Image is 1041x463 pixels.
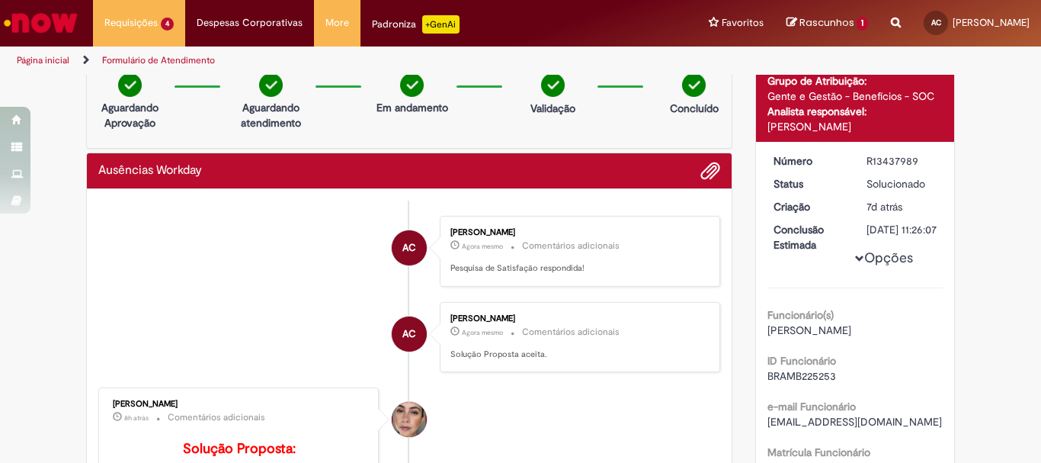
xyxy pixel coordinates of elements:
p: Aguardando Aprovação [93,100,167,130]
span: AC [402,230,416,266]
b: e-mail Funcionário [767,400,856,413]
div: R13437989 [866,153,937,169]
p: Aguardando atendimento [234,100,308,130]
b: Solução Proposta: [183,440,296,458]
span: Despesas Corporativas [197,15,303,31]
span: [EMAIL_ADDRESS][DOMAIN_NAME] [767,415,942,429]
small: Comentários adicionais [522,240,620,252]
time: 28/08/2025 15:18:38 [462,328,503,337]
img: check-circle-green.png [400,73,424,97]
div: [PERSON_NAME] [113,400,367,409]
img: check-circle-green.png [682,73,706,97]
span: Requisições [104,15,158,31]
ul: Trilhas de página [11,47,683,75]
span: 8h atrás [124,413,149,423]
span: Agora mesmo [462,328,503,337]
span: BRAMB225253 [767,369,836,383]
span: [PERSON_NAME] [953,16,1030,29]
div: Grupo de Atribuição: [767,73,943,88]
img: check-circle-green.png [541,73,565,97]
b: Funcionário(s) [767,308,834,322]
div: Solucionado [866,176,937,191]
div: Adaiza Castro [392,230,427,265]
span: [PERSON_NAME] [767,323,851,337]
img: check-circle-green.png [118,73,142,97]
dt: Status [762,176,856,191]
span: 1 [857,17,868,31]
div: [PERSON_NAME] [450,314,704,323]
span: Agora mesmo [462,242,503,251]
div: [DATE] 11:26:07 [866,222,937,237]
a: Página inicial [17,54,69,66]
span: AC [931,18,941,27]
time: 28/08/2025 15:18:55 [462,242,503,251]
p: Concluído [670,101,719,116]
div: 21/08/2025 18:24:58 [866,199,937,214]
span: More [325,15,349,31]
div: [PERSON_NAME] [767,119,943,134]
div: Adaiza Castro [392,317,427,352]
p: Solução Proposta aceita. [450,349,704,361]
img: ServiceNow [2,8,80,38]
div: Ariane Ruiz Amorim [392,402,427,437]
div: Gente e Gestão - Benefícios - SOC [767,88,943,104]
time: 28/08/2025 07:48:14 [124,413,149,423]
span: Rascunhos [799,15,854,30]
small: Comentários adicionais [522,326,620,339]
div: [PERSON_NAME] [450,228,704,237]
p: Validação [530,101,575,116]
dt: Número [762,153,856,169]
h2: Ausências Workday Histórico de tíquete [98,164,202,178]
span: AC [402,316,416,352]
dt: Conclusão Estimada [762,222,856,252]
b: ID Funcionário [767,354,836,368]
b: Matrícula Funcionário [767,445,870,459]
div: Padroniza [372,15,460,34]
time: 21/08/2025 18:24:58 [866,200,902,214]
span: 7d atrás [866,200,902,214]
p: +GenAi [422,15,460,34]
a: Rascunhos [786,16,868,31]
span: 4 [161,18,174,31]
button: Adicionar anexos [700,161,720,181]
small: Comentários adicionais [168,411,265,424]
p: Em andamento [376,100,448,115]
p: Pesquisa de Satisfação respondida! [450,262,704,275]
a: Formulário de Atendimento [102,54,215,66]
div: Analista responsável: [767,104,943,119]
dt: Criação [762,199,856,214]
span: Favoritos [722,15,764,31]
img: check-circle-green.png [259,73,283,97]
